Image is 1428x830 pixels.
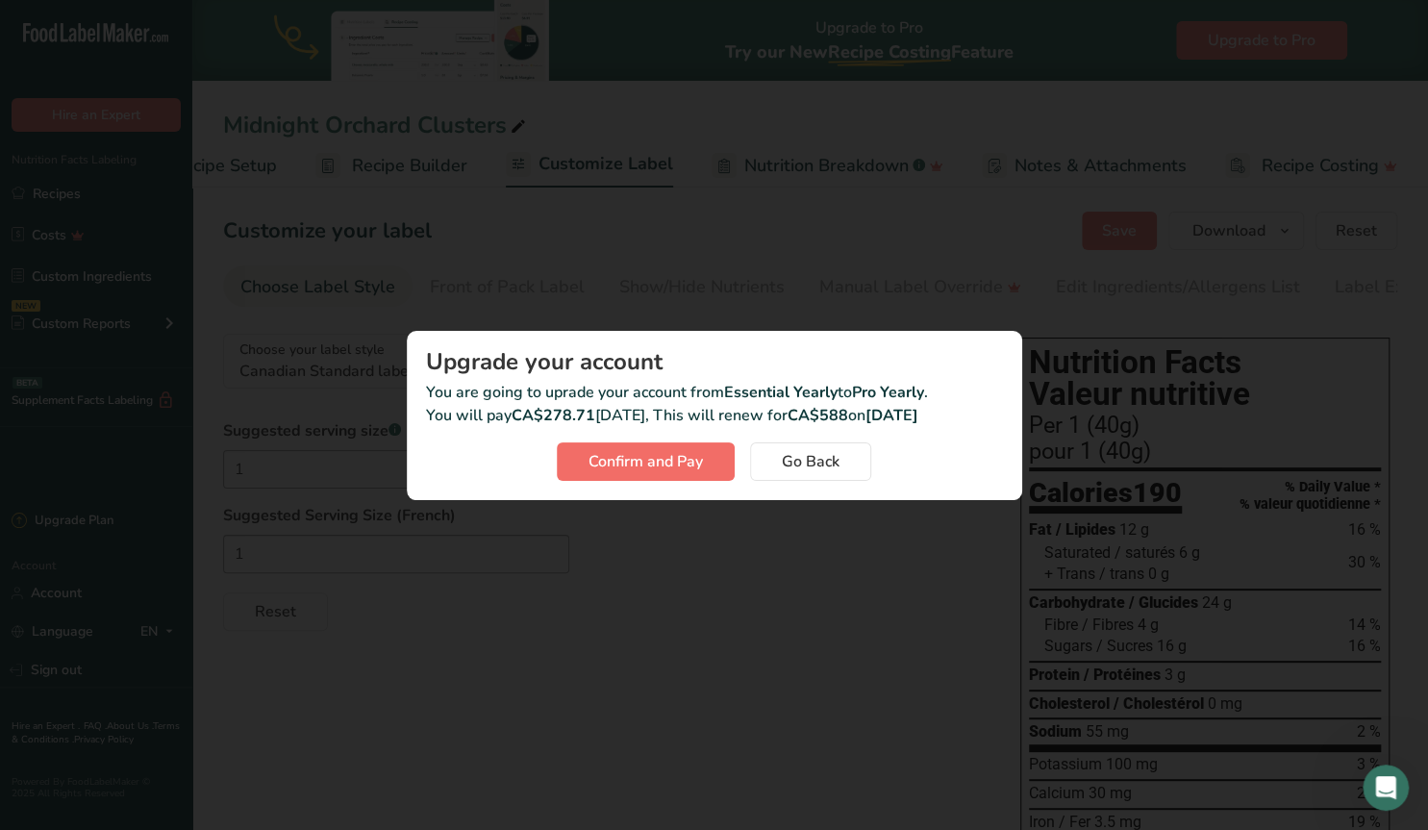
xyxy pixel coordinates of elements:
p: You are going to uprade your account from to . You will pay [DATE], This will renew for on [426,381,1003,427]
button: Confirm and Pay [557,442,735,481]
button: Go Back [750,442,871,481]
b: CA$278.71 [512,405,595,426]
b: Essential Yearly [724,382,838,403]
b: [DATE] [865,405,918,426]
span: Go Back [782,450,839,473]
b: CA$588 [788,405,848,426]
span: Confirm and Pay [589,450,703,473]
div: Upgrade your account [426,350,1003,373]
iframe: Intercom live chat [1363,765,1409,811]
b: Pro Yearly [852,382,924,403]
